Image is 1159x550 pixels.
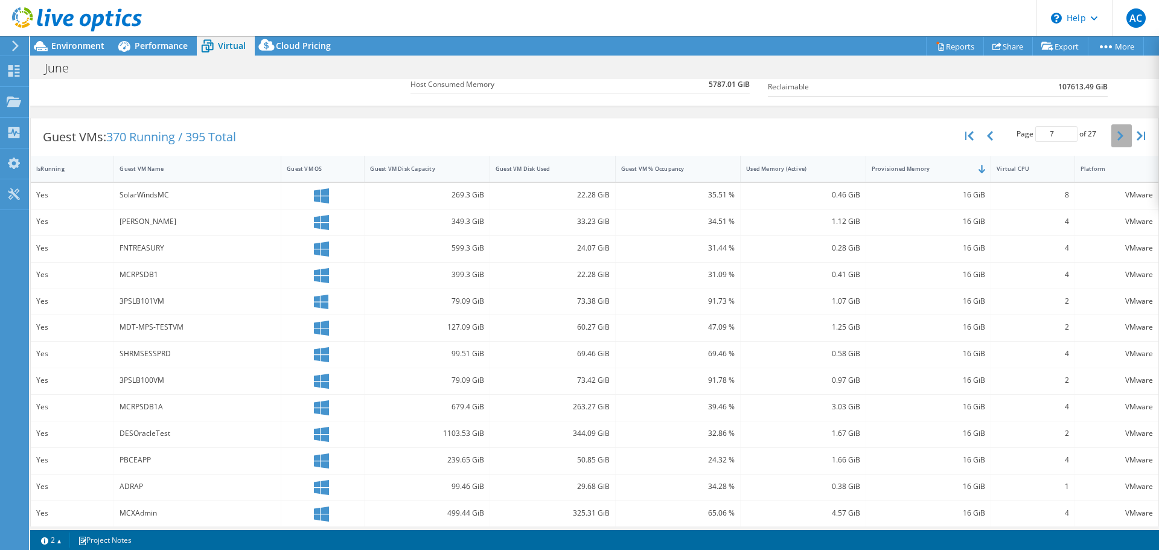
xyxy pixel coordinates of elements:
div: 73.38 GiB [496,295,610,308]
div: 1103.53 GiB [370,427,484,440]
div: 16 GiB [872,268,986,281]
div: 1.67 GiB [746,427,860,440]
div: 127.09 GiB [370,321,484,334]
div: VMware [1081,188,1153,202]
div: Guest VM OS [287,165,344,173]
div: 22.28 GiB [496,188,610,202]
div: 4.57 GiB [746,507,860,520]
div: 16 GiB [872,321,986,334]
b: 107613.49 GiB [1058,81,1108,93]
span: Performance [135,40,188,51]
div: 99.46 GiB [370,480,484,493]
div: Yes [36,321,108,334]
div: 4 [997,241,1068,255]
div: 35.51 % [621,188,735,202]
div: 599.3 GiB [370,241,484,255]
b: 5787.01 GiB [709,78,750,91]
div: VMware [1081,295,1153,308]
div: 1.25 GiB [746,321,860,334]
div: 69.46 % [621,347,735,360]
div: Used Memory (Active) [746,165,846,173]
div: 4 [997,400,1068,414]
div: VMware [1081,507,1153,520]
div: VMware [1081,453,1153,467]
div: 34.28 % [621,480,735,493]
div: SHRMSESSPRD [120,347,275,360]
div: 16 GiB [872,215,986,228]
div: MCXAdmin [120,507,275,520]
label: Host Consumed Memory [410,78,643,91]
div: 1 [997,480,1068,493]
div: 29.68 GiB [496,480,610,493]
div: 399.3 GiB [370,268,484,281]
div: Platform [1081,165,1138,173]
div: Yes [36,268,108,281]
div: 3PSLB101VM [120,295,275,308]
div: Yes [36,507,108,520]
div: MCRPSDB1A [120,400,275,414]
div: 0.28 GiB [746,241,860,255]
div: ADRAP [120,480,275,493]
div: Provisioned Memory [872,165,971,173]
div: 8 [997,188,1068,202]
div: 24.32 % [621,453,735,467]
div: VMware [1081,374,1153,387]
div: 32.86 % [621,427,735,440]
div: 24.07 GiB [496,241,610,255]
div: Yes [36,400,108,414]
div: 4 [997,507,1068,520]
div: 4 [997,215,1068,228]
div: 2 [997,427,1068,440]
div: SolarWindsMC [120,188,275,202]
div: PBCEAPP [120,453,275,467]
div: FNTREASURY [120,241,275,255]
div: 16 GiB [872,400,986,414]
div: 22.28 GiB [496,268,610,281]
div: DESOracleTest [120,427,275,440]
div: 4 [997,453,1068,467]
a: More [1088,37,1144,56]
div: IsRunning [36,165,94,173]
div: 0.58 GiB [746,347,860,360]
div: MCRPSDB1 [120,268,275,281]
div: 269.3 GiB [370,188,484,202]
div: 679.4 GiB [370,400,484,414]
span: 27 [1088,129,1096,139]
div: 1.66 GiB [746,453,860,467]
div: Yes [36,374,108,387]
div: 79.09 GiB [370,295,484,308]
div: 1.07 GiB [746,295,860,308]
div: 1.12 GiB [746,215,860,228]
div: 91.73 % [621,295,735,308]
div: 499.44 GiB [370,507,484,520]
div: 16 GiB [872,347,986,360]
svg: \n [1051,13,1062,24]
div: 16 GiB [872,188,986,202]
div: 0.38 GiB [746,480,860,493]
div: 47.09 % [621,321,735,334]
div: Guest VM Disk Capacity [370,165,470,173]
div: Guest VMs: [31,118,248,156]
div: Guest VM Disk Used [496,165,595,173]
div: VMware [1081,268,1153,281]
div: 4 [997,347,1068,360]
span: Virtual [218,40,246,51]
input: jump to page [1035,126,1078,142]
a: Project Notes [69,532,140,548]
label: Reclaimable [768,81,983,93]
a: Reports [926,37,984,56]
div: 16 GiB [872,480,986,493]
div: 31.44 % [621,241,735,255]
h1: June [39,62,88,75]
div: Yes [36,241,108,255]
div: Yes [36,188,108,202]
span: Cloud Pricing [276,40,331,51]
div: 0.41 GiB [746,268,860,281]
span: Page of [1017,126,1096,142]
div: 2 [997,321,1068,334]
div: 16 GiB [872,241,986,255]
div: Yes [36,480,108,493]
div: 33.23 GiB [496,215,610,228]
div: Yes [36,453,108,467]
div: 16 GiB [872,374,986,387]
